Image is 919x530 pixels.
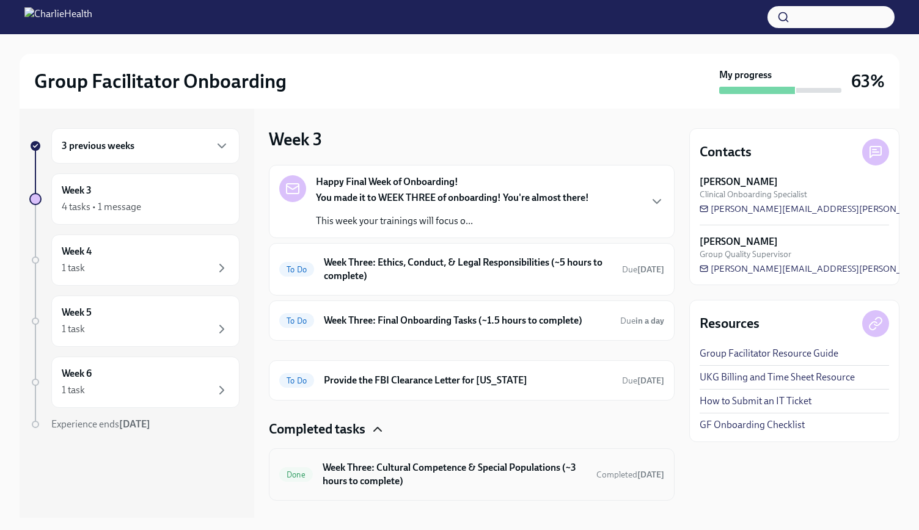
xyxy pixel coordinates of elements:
h6: Provide the FBI Clearance Letter for [US_STATE] [324,374,612,387]
span: October 11th, 2025 10:00 [620,315,664,327]
span: Due [622,264,664,275]
span: October 28th, 2025 10:00 [622,375,664,387]
a: DoneWeek Three: Cultural Competence & Special Populations (~3 hours to complete)Completed[DATE] [279,459,664,490]
h6: Week Three: Ethics, Conduct, & Legal Responsibilities (~5 hours to complete) [324,256,612,283]
strong: [PERSON_NAME] [700,235,778,249]
div: 1 task [62,322,85,336]
a: UKG Billing and Time Sheet Resource [700,371,855,384]
strong: [PERSON_NAME] [700,175,778,189]
span: To Do [279,265,314,274]
span: Experience ends [51,418,150,430]
h6: Week 5 [62,306,92,319]
span: Due [622,376,664,386]
h6: Week 6 [62,367,92,380]
div: 4 tasks • 1 message [62,200,141,214]
p: This week your trainings will focus o... [316,214,589,228]
strong: You made it to WEEK THREE of onboarding! You're almost there! [316,192,589,203]
h3: Week 3 [269,128,322,150]
img: CharlieHealth [24,7,92,27]
strong: [DATE] [637,264,664,275]
strong: in a day [635,316,664,326]
span: Due [620,316,664,326]
h4: Resources [700,314,760,333]
h2: Group Facilitator Onboarding [34,69,287,93]
span: To Do [279,376,314,385]
span: Completed [596,470,664,480]
a: To DoWeek Three: Ethics, Conduct, & Legal Responsibilities (~5 hours to complete)Due[DATE] [279,253,664,285]
h4: Contacts [700,143,752,161]
span: To Do [279,316,314,325]
strong: [DATE] [119,418,150,430]
div: 3 previous weeks [51,128,240,164]
a: Week 34 tasks • 1 message [29,173,240,225]
a: To DoProvide the FBI Clearance Letter for [US_STATE]Due[DATE] [279,371,664,390]
strong: My progress [719,68,772,82]
a: Week 41 task [29,234,240,286]
a: To DoWeek Three: Final Onboarding Tasks (~1.5 hours to complete)Duein a day [279,311,664,330]
a: Week 51 task [29,296,240,347]
div: 1 task [62,383,85,397]
h6: 3 previous weeks [62,139,134,153]
a: Group Facilitator Resource Guide [700,347,838,360]
a: GF Onboarding Checklist [700,418,805,432]
span: Done [279,470,313,479]
h6: Week 3 [62,184,92,197]
h4: Completed tasks [269,420,365,438]
a: Week 61 task [29,357,240,408]
h6: Week 4 [62,245,92,258]
a: How to Submit an IT Ticket [700,394,811,408]
span: October 13th, 2025 10:00 [622,264,664,275]
span: October 9th, 2025 19:12 [596,469,664,481]
div: 1 task [62,261,85,275]
span: Group Quality Supervisor [700,249,791,260]
h6: Week Three: Cultural Competence & Special Populations (~3 hours to complete) [323,461,587,488]
div: Completed tasks [269,420,675,438]
strong: [DATE] [637,376,664,386]
span: Clinical Onboarding Specialist [700,189,807,200]
strong: Happy Final Week of Onboarding! [316,175,458,189]
h3: 63% [851,70,885,92]
h6: Week Three: Final Onboarding Tasks (~1.5 hours to complete) [324,314,610,327]
strong: [DATE] [637,470,664,480]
